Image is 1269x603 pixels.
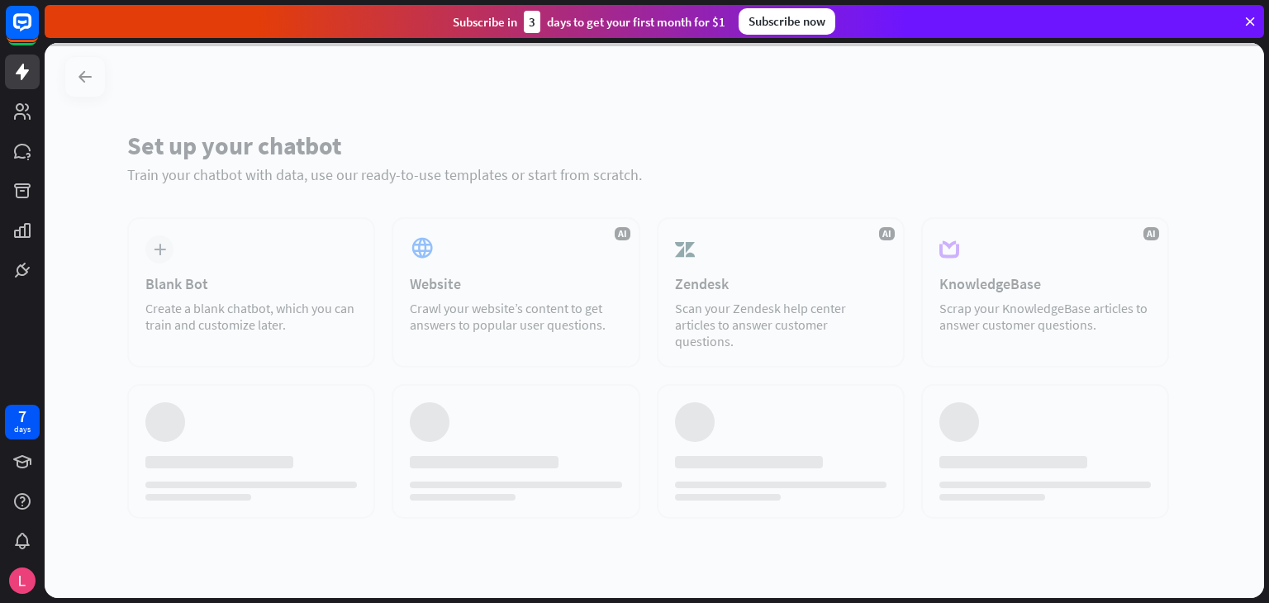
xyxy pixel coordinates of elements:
[453,11,725,33] div: Subscribe in days to get your first month for $1
[14,424,31,435] div: days
[5,405,40,439] a: 7 days
[524,11,540,33] div: 3
[739,8,835,35] div: Subscribe now
[18,409,26,424] div: 7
